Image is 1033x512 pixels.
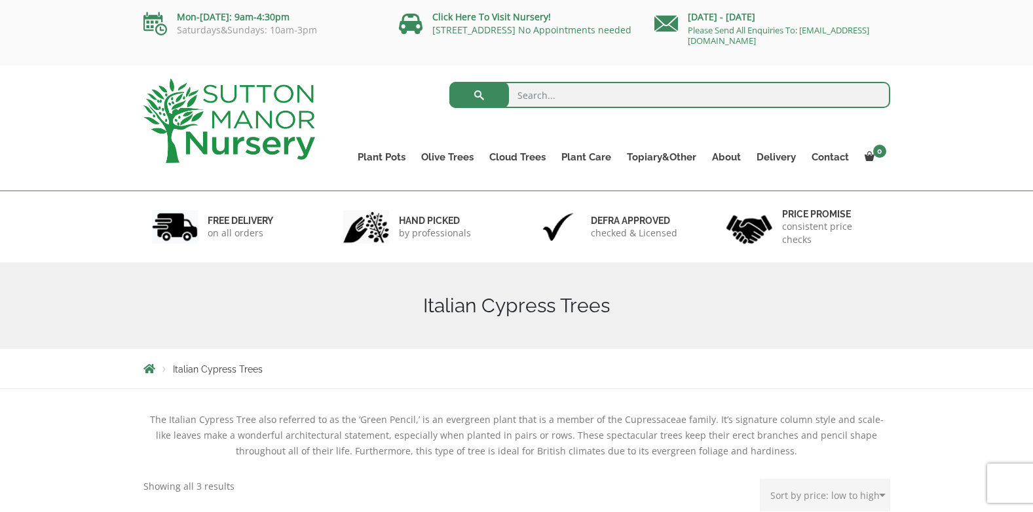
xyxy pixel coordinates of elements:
span: 0 [873,145,886,158]
img: 2.jpg [343,210,389,244]
h6: Price promise [782,208,882,220]
a: Contact [804,148,857,166]
select: Shop order [760,479,890,511]
p: Saturdays&Sundays: 10am-3pm [143,25,379,35]
p: on all orders [208,227,273,240]
input: Search... [449,82,890,108]
a: Topiary&Other [619,148,704,166]
a: Plant Pots [350,148,413,166]
div: The Italian Cypress Tree also referred to as the ‘Green Pencil,’ is an evergreen plant that is a ... [143,412,890,459]
nav: Breadcrumbs [143,363,890,374]
p: Showing all 3 results [143,479,235,494]
img: 1.jpg [152,210,198,244]
a: Olive Trees [413,148,481,166]
p: [DATE] - [DATE] [654,9,890,25]
p: checked & Licensed [591,227,677,240]
p: consistent price checks [782,220,882,246]
h1: Italian Cypress Trees [143,294,890,318]
img: 4.jpg [726,207,772,247]
a: Cloud Trees [481,148,554,166]
p: Mon-[DATE]: 9am-4:30pm [143,9,379,25]
a: Click Here To Visit Nursery! [432,10,551,23]
a: About [704,148,749,166]
span: Italian Cypress Trees [173,364,263,375]
p: by professionals [399,227,471,240]
a: Please Send All Enquiries To: [EMAIL_ADDRESS][DOMAIN_NAME] [688,24,869,46]
h6: FREE DELIVERY [208,215,273,227]
a: Plant Care [554,148,619,166]
a: 0 [857,148,890,166]
h6: hand picked [399,215,471,227]
h6: Defra approved [591,215,677,227]
img: 3.jpg [535,210,581,244]
a: [STREET_ADDRESS] No Appointments needed [432,24,631,36]
a: Delivery [749,148,804,166]
img: logo [143,79,315,163]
